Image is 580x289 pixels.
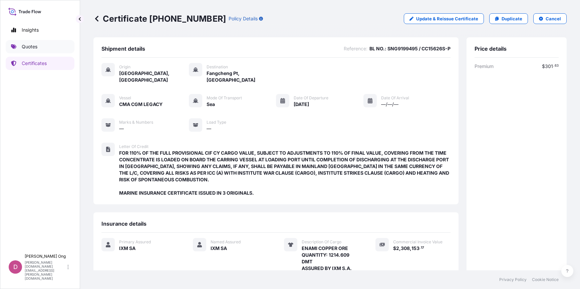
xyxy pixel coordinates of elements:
span: 63 [555,65,559,67]
span: IXM SA [119,245,135,252]
span: D [13,264,18,270]
a: Certificates [6,57,74,70]
span: —/—/— [381,101,398,108]
span: — [119,125,124,132]
span: Primary Assured [119,239,151,245]
span: 2 [396,246,399,251]
span: Letter of Credit [119,144,149,149]
span: CMA CGM LEGACY [119,101,163,108]
span: . [419,247,420,249]
span: [GEOGRAPHIC_DATA], [GEOGRAPHIC_DATA] [119,70,189,83]
span: 301 [545,64,553,69]
p: Certificate [PHONE_NUMBER] [93,13,226,24]
a: Quotes [6,40,74,53]
span: Premium [475,63,494,70]
p: Update & Reissue Certificate [416,15,478,22]
span: Marks & Numbers [119,120,153,125]
a: Privacy Policy [499,277,527,282]
p: [PERSON_NAME][DOMAIN_NAME][EMAIL_ADDRESS][PERSON_NAME][DOMAIN_NAME] [25,260,66,280]
span: Shipment details [101,45,145,52]
span: Date of Arrival [381,95,409,101]
span: Load Type [207,120,226,125]
span: Sea [207,101,215,108]
span: 308 [401,246,410,251]
button: Cancel [533,13,567,24]
span: ENAMI COPPER ORE QUANTITY: 1214.609 DMT ASSURED BY IXM S.A. [302,245,359,272]
span: , [410,246,411,251]
span: Destination [207,64,228,70]
span: Commercial Invoice Value [393,239,443,245]
span: 153 [411,246,419,251]
span: Description Of Cargo [302,239,341,245]
span: Vessel [119,95,131,101]
p: Cancel [546,15,561,22]
span: 17 [421,247,424,249]
span: Date of Departure [294,95,328,101]
span: Origin [119,64,130,70]
span: Reference : [344,45,367,52]
p: [PERSON_NAME] Ong [25,254,66,259]
span: [DATE] [294,101,309,108]
a: Duplicate [489,13,528,24]
span: IXM SA [211,245,227,252]
span: , [399,246,401,251]
span: Mode of Transport [207,95,242,101]
a: Insights [6,23,74,37]
span: FOR 110% OF THE FULL PROVISIONAL CIF CY CARGO VALUE, SUBJECT TO ADJUSTMENTS TO 110% OF FINAL VALU... [119,150,451,196]
a: Update & Reissue Certificate [404,13,484,24]
span: $ [542,64,545,69]
span: Fangcheng Pt, [GEOGRAPHIC_DATA] [207,70,276,83]
span: $ [393,246,396,251]
p: Insights [22,27,39,33]
span: BL NO.: SNG9199495 / CC15626S-P [369,45,451,52]
span: Insurance details [101,220,147,227]
p: Quotes [22,43,37,50]
p: Policy Details [229,15,258,22]
p: Duplicate [502,15,522,22]
span: Named Assured [211,239,241,245]
a: Cookie Notice [532,277,559,282]
span: Price details [475,45,507,52]
p: Certificates [22,60,47,67]
span: . [553,65,554,67]
span: — [207,125,211,132]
